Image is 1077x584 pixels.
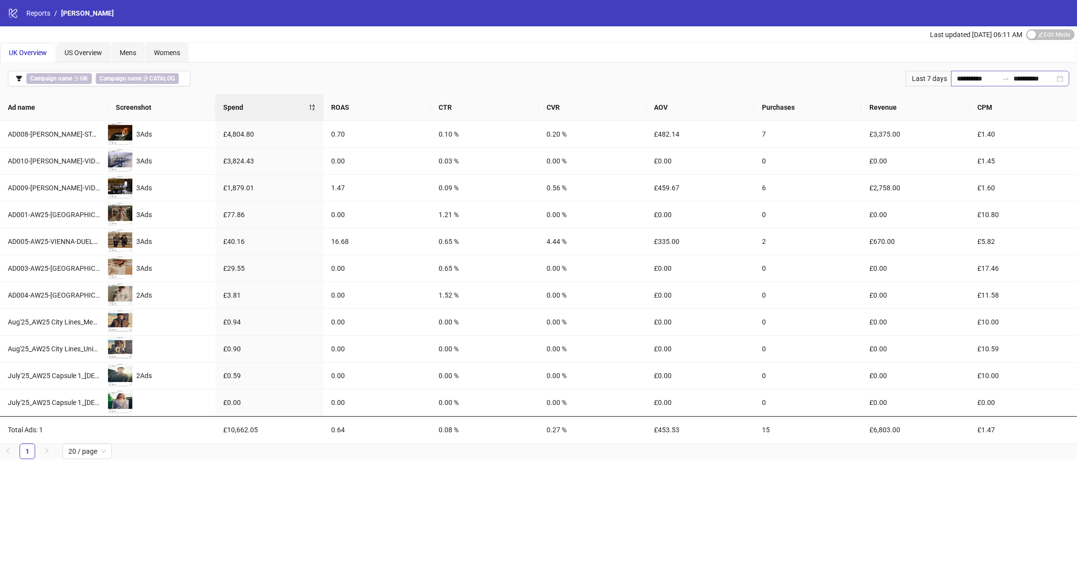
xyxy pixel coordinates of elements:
span: 2 Ads [136,291,152,299]
div: 0.65 % [439,263,531,274]
div: 0 [762,343,854,354]
div: Aug'25_AW25 City Lines_Unisex [8,343,100,354]
div: £0.00 [869,209,962,220]
div: £0.00 [869,290,962,301]
span: right [44,448,50,454]
div: £10.00 [977,370,1070,381]
span: 3 Ads [136,264,152,272]
div: £10.59 [977,343,1070,354]
b: CATALOG [149,75,175,82]
div: 6 [762,182,854,193]
div: £1.60 [977,182,1070,193]
span: ∌ [96,73,179,84]
div: £1.45 [977,156,1070,166]
div: AD008-[PERSON_NAME]-STATIC_EN_IMG_CASHMERE_CP_24092025_M_NSE_SC24_USP17_TUCCI_ [8,129,100,140]
div: 0.03 % [439,156,531,166]
div: AD009-[PERSON_NAME]-VIDEO-V1_EN_VID_CASHMERE_CP_24092025_M_CC_SC24_USP17_TUCCI_ [8,182,100,193]
div: 16.68 [331,236,423,247]
div: £0.00 [654,397,746,408]
div: Total Ads: 1 [8,424,100,435]
span: 3 Ads [136,238,152,245]
div: £1,879.01 [223,182,316,193]
th: CTR [431,94,539,121]
div: 0.00 [331,370,423,381]
div: £5.82 [977,236,1070,247]
div: AD010-[PERSON_NAME]-VIDEO-V2_EN_VID_CASHMERE_CP_24092025_M_CC_SC24_USP17_TUCCI_ [8,156,100,166]
div: 0 [762,209,854,220]
div: 15 [762,424,854,435]
span: Spend [223,102,309,113]
span: 2 Ads [136,372,152,380]
div: £335.00 [654,236,746,247]
div: 0.09 % [439,182,531,193]
span: Mens [120,49,136,57]
div: 0 [762,397,854,408]
span: 3 Ads [136,130,152,138]
span: CVR [547,102,639,113]
th: Spend [215,94,323,121]
div: 0.00 [331,209,423,220]
th: AOV [646,94,754,121]
li: Next Page [39,443,55,459]
span: Screenshot [116,102,208,113]
th: CVR [539,94,647,121]
div: £1.47 [977,424,1070,435]
div: 0.00 % [547,209,639,220]
th: ROAS [323,94,431,121]
div: Aug'25_AW25 City Lines_Mens Brown Jacket [8,317,100,327]
div: £2,758.00 [869,182,962,193]
div: AD001-AW25-[GEOGRAPHIC_DATA]-WW-V1_EN_IMG__CP_28082025_F_CC_SC24_USP10_AW25_ [8,209,100,220]
div: 0 [762,317,854,327]
div: £0.00 [654,290,746,301]
th: Screenshot [108,94,216,121]
div: £10.80 [977,209,1070,220]
div: 1.21 % [439,209,531,220]
div: £0.00 [869,263,962,274]
div: 7 [762,129,854,140]
div: 0.00 % [547,156,639,166]
span: 20 / page [68,444,106,459]
span: CPM [977,102,1070,113]
div: £10,662.05 [223,424,316,435]
div: 0.56 % [547,182,639,193]
div: £17.46 [977,263,1070,274]
div: AD005-AW25-VIENNA-DUEL_EN_IMG__CP_28082025_ALLG_CC_SC24_USP10_AW25_ [8,236,100,247]
button: Campaign name ∋ UKCampaign name ∌ CATALOG [8,71,190,86]
div: 0.00 % [439,370,531,381]
span: ∋ [26,73,92,84]
a: 1 [20,444,35,459]
div: 1.47 [331,182,423,193]
div: £0.90 [223,343,316,354]
div: 2 [762,236,854,247]
div: £0.00 [654,209,746,220]
div: 4.44 % [547,236,639,247]
span: UK Overview [9,49,47,57]
span: left [5,448,11,454]
div: 0.00 % [547,370,639,381]
div: £77.86 [223,209,316,220]
th: Purchases [754,94,862,121]
div: £6,803.00 [869,424,962,435]
div: £0.94 [223,317,316,327]
div: 0.00 % [547,317,639,327]
div: 0.00 % [547,263,639,274]
div: £4,804.80 [223,129,316,140]
div: £1.40 [977,129,1070,140]
div: £0.00 [869,343,962,354]
div: £10.00 [977,317,1070,327]
b: Campaign name [30,75,72,82]
div: £0.00 [654,370,746,381]
div: 0 [762,370,854,381]
div: 0.08 % [439,424,531,435]
div: July'25_AW25 Capsule 1_[DEMOGRAPHIC_DATA] [8,370,100,381]
div: 0.00 % [547,397,639,408]
button: right [39,443,55,459]
div: £29.55 [223,263,316,274]
b: Campaign name [100,75,142,82]
div: 1.52 % [439,290,531,301]
div: 0.00 % [547,343,639,354]
div: 0.00 % [439,397,531,408]
div: £0.00 [869,317,962,327]
span: US Overview [64,49,102,57]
